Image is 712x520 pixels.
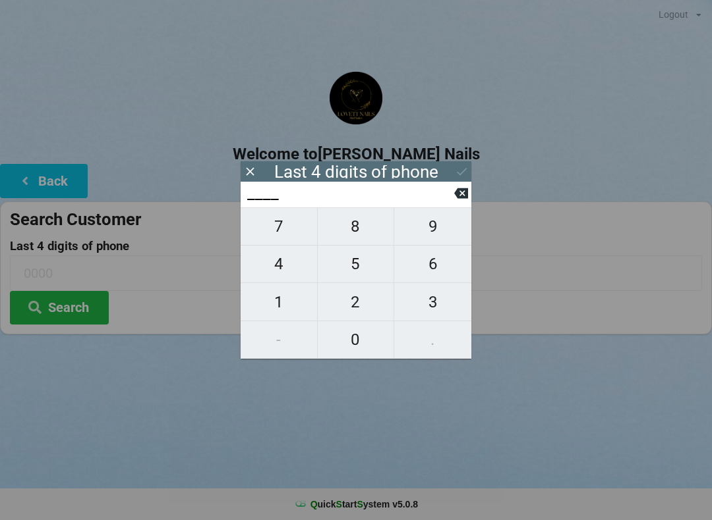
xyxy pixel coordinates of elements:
[318,246,395,283] button: 5
[274,165,438,178] div: Last 4 digits of phone
[394,288,471,316] span: 3
[241,246,318,283] button: 4
[241,213,317,240] span: 7
[394,207,471,246] button: 9
[318,207,395,246] button: 8
[318,321,395,359] button: 0
[241,283,318,321] button: 1
[394,250,471,278] span: 6
[318,283,395,321] button: 2
[318,326,394,353] span: 0
[394,213,471,240] span: 9
[241,207,318,246] button: 7
[241,250,317,278] span: 4
[318,288,394,316] span: 2
[241,288,317,316] span: 1
[394,283,471,321] button: 3
[394,246,471,283] button: 6
[318,250,394,278] span: 5
[318,213,394,240] span: 8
